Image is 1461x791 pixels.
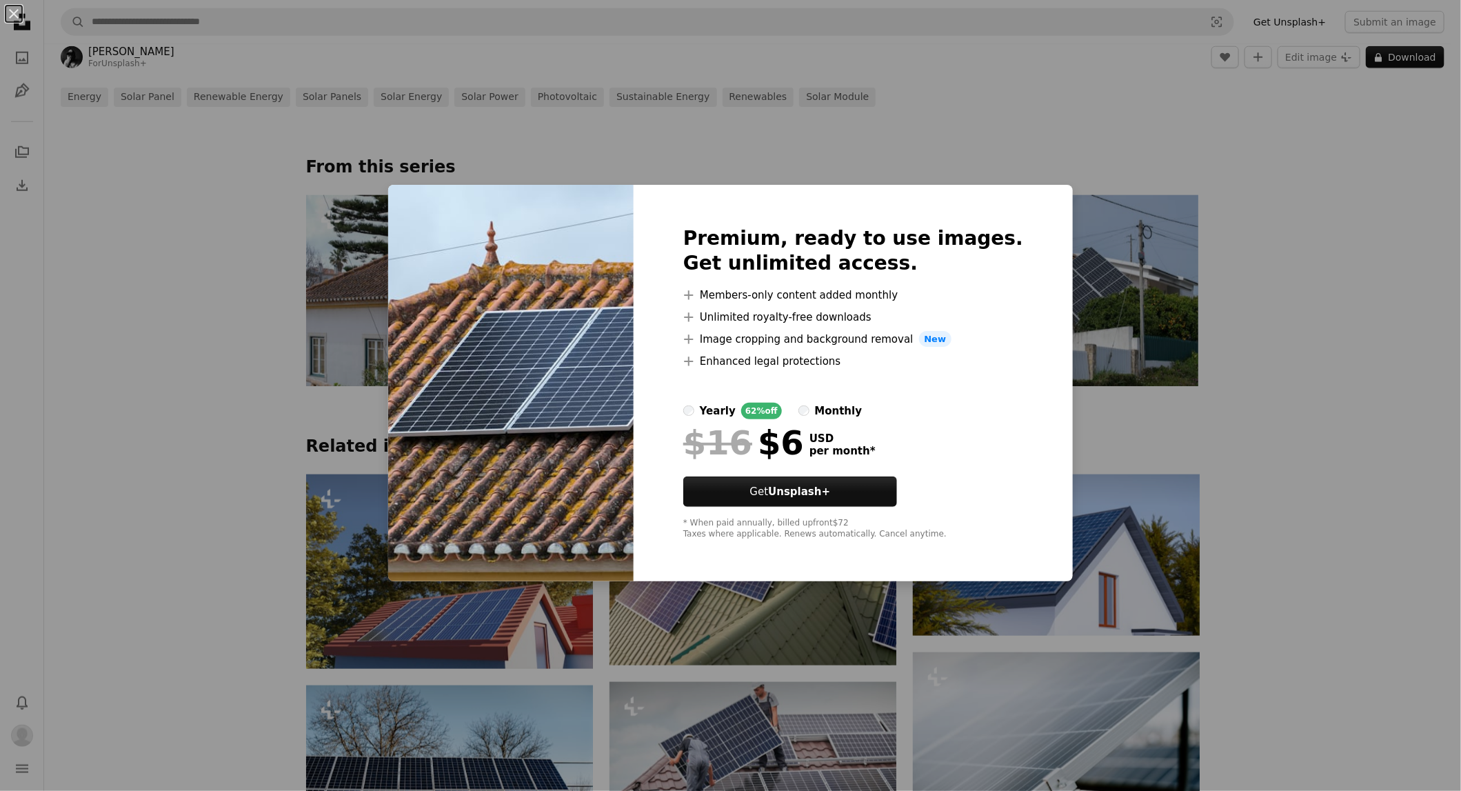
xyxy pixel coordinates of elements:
div: * When paid annually, billed upfront $72 Taxes where applicable. Renews automatically. Cancel any... [683,518,1023,540]
div: monthly [815,403,863,419]
h2: Premium, ready to use images. Get unlimited access. [683,226,1023,276]
strong: Unsplash+ [768,485,830,498]
span: New [919,331,952,348]
li: Members-only content added monthly [683,287,1023,303]
input: monthly [798,405,809,417]
span: USD [809,432,876,445]
div: 62% off [741,403,782,419]
img: premium_photo-1680302170704-7830b91d4cd5 [388,185,634,582]
span: per month * [809,445,876,457]
input: yearly62%off [683,405,694,417]
a: GetUnsplash+ [683,477,897,507]
li: Unlimited royalty-free downloads [683,309,1023,326]
li: Enhanced legal protections [683,353,1023,370]
li: Image cropping and background removal [683,331,1023,348]
div: $6 [683,425,804,461]
span: $16 [683,425,752,461]
div: yearly [700,403,736,419]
